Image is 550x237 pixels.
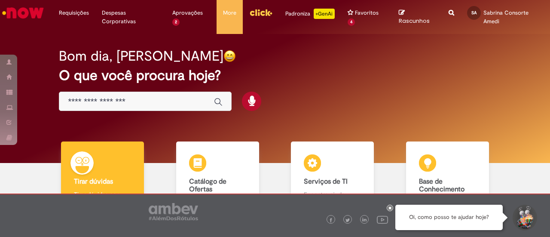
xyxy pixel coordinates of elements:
span: Rascunhos [399,17,430,25]
span: Requisições [59,9,89,17]
a: Serviços de TI Encontre ajuda [275,142,390,216]
span: SA [471,10,477,15]
span: Favoritos [355,9,379,17]
div: Padroniza [285,9,335,19]
img: logo_footer_linkedin.png [362,218,367,223]
button: Iniciar Conversa de Suporte [511,205,537,231]
img: logo_footer_ambev_rotulo_gray.png [149,203,198,220]
span: Aprovações [172,9,203,17]
span: Despesas Corporativas [102,9,159,26]
img: logo_footer_twitter.png [345,218,350,222]
b: Tirar dúvidas [74,177,113,186]
span: 4 [348,18,355,26]
b: Catálogo de Ofertas [189,177,226,194]
h2: O que você procura hoje? [59,68,491,83]
p: +GenAi [314,9,335,19]
h2: Bom dia, [PERSON_NAME] [59,49,223,64]
div: Oi, como posso te ajudar hoje? [395,205,503,230]
span: More [223,9,236,17]
b: Serviços de TI [304,177,348,186]
p: Tirar dúvidas com Lupi Assist e Gen Ai [74,190,131,207]
a: Tirar dúvidas Tirar dúvidas com Lupi Assist e Gen Ai [45,142,160,216]
b: Base de Conhecimento [419,177,464,194]
p: Encontre ajuda [304,190,361,199]
img: happy-face.png [223,50,236,62]
a: Rascunhos [399,9,436,25]
span: 2 [172,18,180,26]
img: ServiceNow [1,4,45,22]
a: Catálogo de Ofertas Abra uma solicitação [160,142,275,216]
span: Sabrina Consorte Amedi [483,9,529,25]
img: logo_footer_youtube.png [377,214,388,225]
img: logo_footer_facebook.png [329,218,333,222]
a: Base de Conhecimento Consulte e aprenda [390,142,505,216]
img: click_logo_yellow_360x200.png [249,6,272,19]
